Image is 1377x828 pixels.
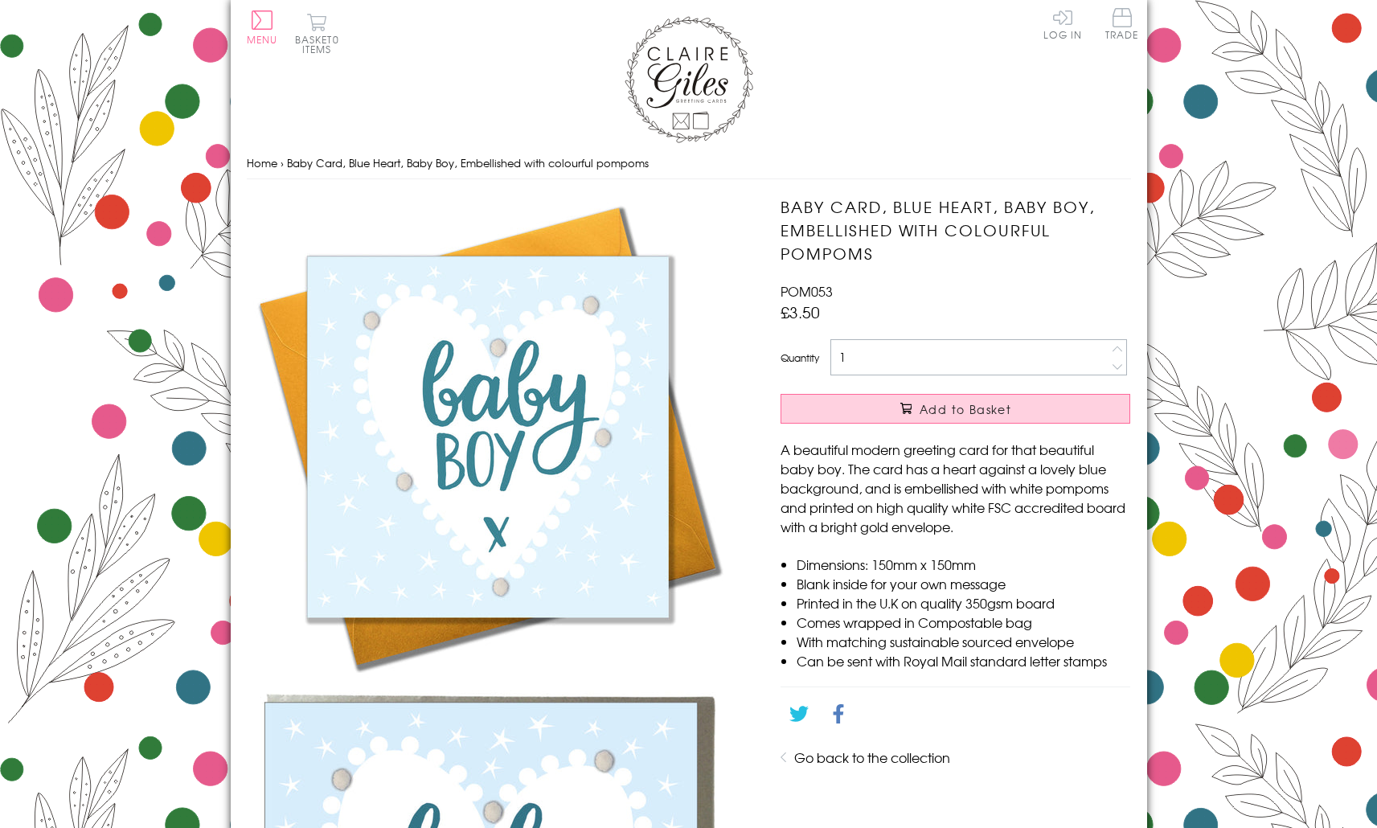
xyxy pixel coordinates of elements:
[287,155,649,170] span: Baby Card, Blue Heart, Baby Boy, Embellished with colourful pompoms
[1105,8,1139,39] span: Trade
[797,555,1130,574] li: Dimensions: 150mm x 150mm
[781,394,1130,424] button: Add to Basket
[247,10,278,44] button: Menu
[1043,8,1082,39] a: Log In
[794,748,950,767] a: Go back to the collection
[781,440,1130,536] p: A beautiful modern greeting card for that beautiful baby boy. The card has a heart against a love...
[781,281,833,301] span: POM053
[920,401,1011,417] span: Add to Basket
[797,651,1130,670] li: Can be sent with Royal Mail standard letter stamps
[781,195,1130,264] h1: Baby Card, Blue Heart, Baby Boy, Embellished with colourful pompoms
[781,350,819,365] label: Quantity
[247,147,1131,180] nav: breadcrumbs
[281,155,284,170] span: ›
[247,155,277,170] a: Home
[1105,8,1139,43] a: Trade
[781,301,820,323] span: £3.50
[625,16,753,143] img: Claire Giles Greetings Cards
[295,13,339,54] button: Basket0 items
[302,32,339,56] span: 0 items
[797,574,1130,593] li: Blank inside for your own message
[797,613,1130,632] li: Comes wrapped in Compostable bag
[797,593,1130,613] li: Printed in the U.K on quality 350gsm board
[247,32,278,47] span: Menu
[797,632,1130,651] li: With matching sustainable sourced envelope
[247,195,729,678] img: Baby Card, Blue Heart, Baby Boy, Embellished with colourful pompoms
